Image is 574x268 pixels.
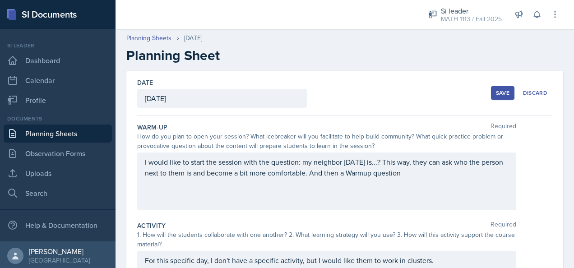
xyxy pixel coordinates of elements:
a: Planning Sheets [4,125,112,143]
label: Date [137,78,153,87]
div: Discard [523,89,547,97]
div: [PERSON_NAME] [29,247,90,256]
div: MATH 1113 / Fall 2025 [441,14,502,24]
a: Planning Sheets [126,33,171,43]
a: Calendar [4,71,112,89]
div: Documents [4,115,112,123]
button: Discard [518,86,552,100]
div: How do you plan to open your session? What icebreaker will you facilitate to help build community... [137,132,516,151]
a: Dashboard [4,51,112,69]
a: Profile [4,91,112,109]
button: Save [491,86,514,100]
a: Observation Forms [4,144,112,162]
label: Activity [137,221,166,230]
p: I would like to start the session with the question: my neighbor [DATE] is...? This way, they can... [145,157,509,178]
div: [GEOGRAPHIC_DATA] [29,256,90,265]
p: For this specific day, I don't have a specific activity, but I would like them to work in clusters. [145,255,509,266]
div: 1. How will the students collaborate with one another? 2. What learning strategy will you use? 3.... [137,230,516,249]
div: Save [496,89,509,97]
div: Si leader [441,5,502,16]
div: [DATE] [184,33,202,43]
div: Si leader [4,42,112,50]
span: Required [491,221,516,230]
div: Help & Documentation [4,216,112,234]
span: Required [491,123,516,132]
a: Uploads [4,164,112,182]
label: Warm-Up [137,123,167,132]
a: Search [4,184,112,202]
h2: Planning Sheet [126,47,563,64]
